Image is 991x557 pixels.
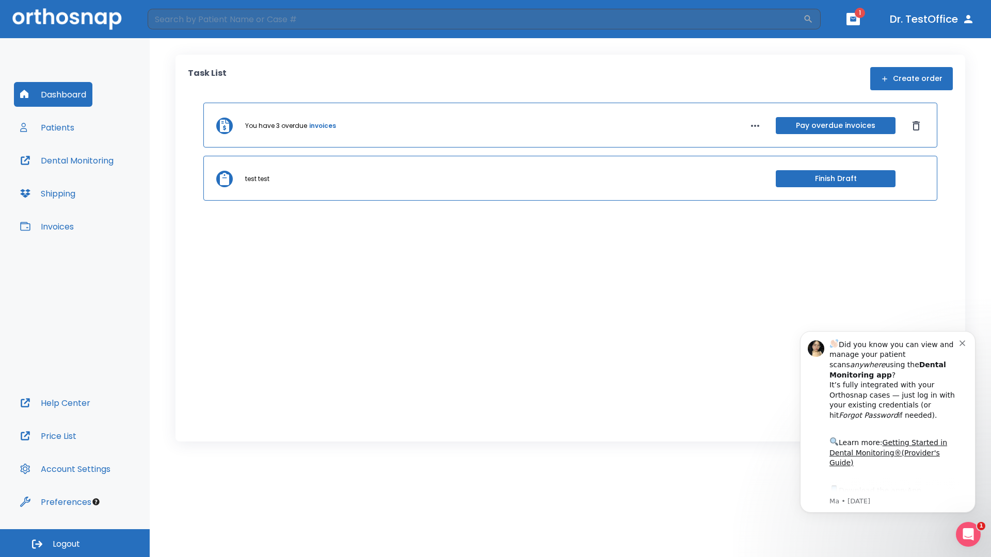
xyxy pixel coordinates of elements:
[12,8,122,29] img: Orthosnap
[14,115,81,140] button: Patients
[45,171,137,189] a: App Store
[14,181,82,206] button: Shipping
[175,22,183,30] button: Dismiss notification
[53,538,80,550] span: Logout
[956,522,981,547] iframe: Intercom live chat
[91,497,101,506] div: Tooltip anchor
[14,489,98,514] button: Preferences
[776,117,896,134] button: Pay overdue invoices
[188,67,227,90] p: Task List
[45,181,175,190] p: Message from Ma, sent 3w ago
[785,316,991,529] iframe: Intercom notifications message
[977,522,985,530] span: 1
[870,67,953,90] button: Create order
[14,456,117,481] button: Account Settings
[14,148,120,173] button: Dental Monitoring
[14,82,92,107] button: Dashboard
[886,10,979,28] button: Dr. TestOffice
[148,9,803,29] input: Search by Patient Name or Case #
[309,121,336,130] a: invoices
[245,174,269,184] p: test test
[908,118,924,134] button: Dismiss
[14,390,97,415] button: Help Center
[45,168,175,221] div: Download the app: | ​ Let us know if you need help getting started!
[14,214,80,239] button: Invoices
[14,423,83,448] button: Price List
[776,170,896,187] button: Finish Draft
[855,8,865,18] span: 1
[245,121,307,130] p: You have 3 overdue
